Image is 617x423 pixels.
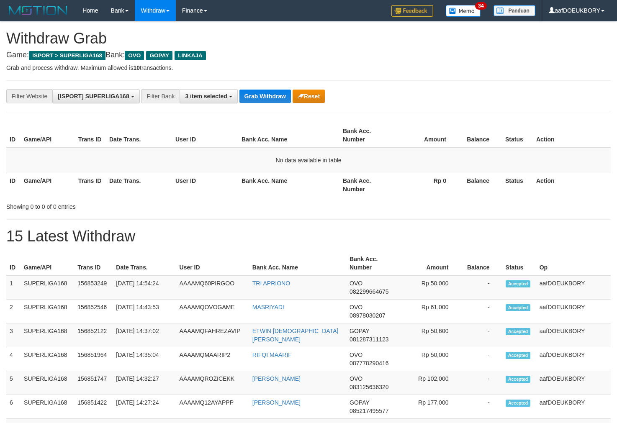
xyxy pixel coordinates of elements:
[176,323,249,347] td: AAAAMQFAHREZAVIP
[21,371,74,395] td: SUPERLIGA168
[113,323,176,347] td: [DATE] 14:37:02
[238,123,339,147] th: Bank Acc. Name
[252,304,284,310] a: MASRIYADI
[172,173,238,197] th: User ID
[350,351,362,358] span: OVO
[252,280,290,287] a: TRI APRIONO
[350,336,388,343] span: Copy 081287311123 to clipboard
[176,371,249,395] td: AAAAMQROZICEKK
[350,304,362,310] span: OVO
[506,280,531,287] span: Accepted
[536,395,611,419] td: aafDOEUKBORY
[113,275,176,300] td: [DATE] 14:54:24
[461,371,502,395] td: -
[176,347,249,371] td: AAAAMQMAARIP2
[459,123,502,147] th: Balance
[6,395,21,419] td: 6
[536,323,611,347] td: aafDOEUKBORY
[350,280,362,287] span: OVO
[6,147,611,173] td: No data available in table
[176,251,249,275] th: User ID
[252,399,301,406] a: [PERSON_NAME]
[21,251,74,275] th: Game/API
[6,300,21,323] td: 2
[399,323,461,347] td: Rp 50,600
[536,300,611,323] td: aafDOEUKBORY
[75,123,106,147] th: Trans ID
[146,51,172,60] span: GOPAY
[536,347,611,371] td: aafDOEUKBORY
[350,312,386,319] span: Copy 08978030207 to clipboard
[502,123,533,147] th: Status
[252,351,292,358] a: RIFQI MAARIF
[350,288,388,295] span: Copy 082299664675 to clipboard
[58,93,129,100] span: [ISPORT] SUPERLIGA168
[21,347,74,371] td: SUPERLIGA168
[446,5,481,17] img: Button%20Memo.svg
[394,123,459,147] th: Amount
[6,251,21,275] th: ID
[506,400,531,407] span: Accepted
[399,371,461,395] td: Rp 102,000
[21,323,74,347] td: SUPERLIGA168
[506,352,531,359] span: Accepted
[461,300,502,323] td: -
[346,251,399,275] th: Bank Acc. Number
[394,173,459,197] th: Rp 0
[502,173,533,197] th: Status
[350,399,369,406] span: GOPAY
[475,2,486,10] span: 34
[74,323,113,347] td: 156852122
[113,251,176,275] th: Date Trans.
[6,228,611,245] h1: 15 Latest Withdraw
[6,323,21,347] td: 3
[6,199,251,211] div: Showing 0 to 0 of 0 entries
[21,123,75,147] th: Game/API
[239,90,291,103] button: Grab Withdraw
[506,376,531,383] span: Accepted
[461,251,502,275] th: Balance
[106,123,172,147] th: Date Trans.
[6,4,70,17] img: MOTION_logo.png
[350,408,388,414] span: Copy 085217495577 to clipboard
[252,328,339,343] a: ETWIN [DEMOGRAPHIC_DATA][PERSON_NAME]
[74,371,113,395] td: 156851747
[74,251,113,275] th: Trans ID
[6,123,21,147] th: ID
[172,123,238,147] th: User ID
[6,173,21,197] th: ID
[399,300,461,323] td: Rp 61,000
[506,328,531,335] span: Accepted
[21,395,74,419] td: SUPERLIGA168
[506,304,531,311] span: Accepted
[6,64,611,72] p: Grab and process withdraw. Maximum allowed is transactions.
[6,371,21,395] td: 5
[113,300,176,323] td: [DATE] 14:43:53
[6,275,21,300] td: 1
[350,360,388,367] span: Copy 087778290416 to clipboard
[52,89,139,103] button: [ISPORT] SUPERLIGA168
[399,275,461,300] td: Rp 50,000
[536,275,611,300] td: aafDOEUKBORY
[175,51,206,60] span: LINKAJA
[461,275,502,300] td: -
[29,51,105,60] span: ISPORT > SUPERLIGA168
[502,251,536,275] th: Status
[21,275,74,300] td: SUPERLIGA168
[176,275,249,300] td: AAAAMQ60PIRGOO
[75,173,106,197] th: Trans ID
[459,173,502,197] th: Balance
[399,395,461,419] td: Rp 177,000
[350,375,362,382] span: OVO
[293,90,325,103] button: Reset
[113,395,176,419] td: [DATE] 14:27:24
[113,347,176,371] td: [DATE] 14:35:04
[533,123,611,147] th: Action
[185,93,227,100] span: 3 item selected
[461,395,502,419] td: -
[391,5,433,17] img: Feedback.jpg
[113,371,176,395] td: [DATE] 14:32:27
[74,347,113,371] td: 156851964
[176,300,249,323] td: AAAAMQOVOGAME
[238,173,339,197] th: Bank Acc. Name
